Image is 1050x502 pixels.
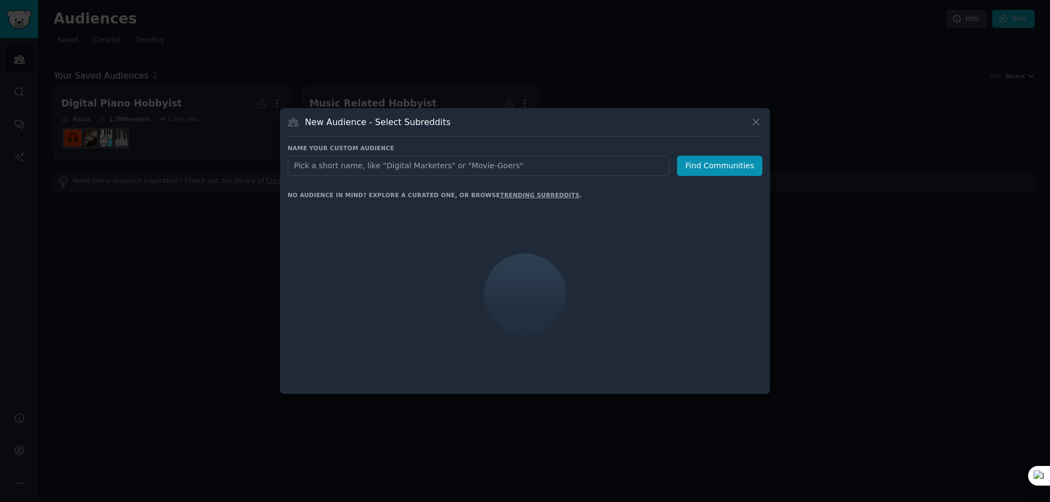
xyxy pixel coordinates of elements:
[305,116,451,128] h3: New Audience - Select Subreddits
[677,156,762,176] button: Find Communities
[288,144,762,152] h3: Name your custom audience
[500,192,579,198] a: trending subreddits
[288,191,582,199] div: No audience in mind? Explore a curated one, or browse .
[288,156,669,176] input: Pick a short name, like "Digital Marketers" or "Movie-Goers"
